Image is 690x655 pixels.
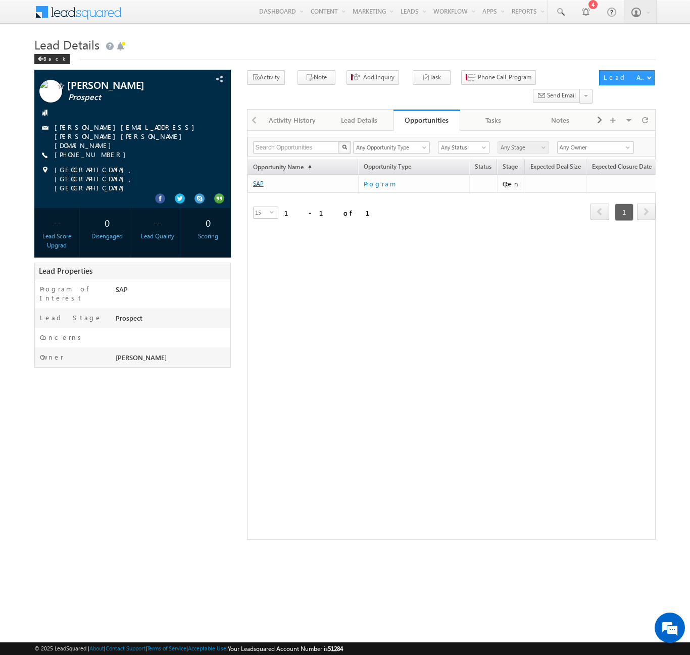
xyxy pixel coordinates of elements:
[527,110,594,131] a: Notes
[530,163,581,170] span: Expected Deal Size
[138,232,178,241] div: Lead Quality
[326,110,393,131] a: Lead Details
[34,54,75,62] a: Back
[37,232,77,250] div: Lead Score Upgrad
[503,179,520,188] div: Open
[34,644,343,653] span: © 2025 LeadSquared | | | | |
[188,645,226,651] a: Acceptable Use
[116,353,167,362] span: [PERSON_NAME]
[17,53,42,66] img: d_60004797649_company_0_60004797649
[67,80,188,90] span: [PERSON_NAME]
[413,70,451,85] button: Task
[364,178,465,190] a: Program
[363,73,395,82] span: Add Inquiry
[535,114,584,126] div: Notes
[547,91,576,100] span: Send Email
[40,352,64,362] label: Owner
[34,54,70,64] div: Back
[498,143,546,152] span: Any Stage
[188,213,228,232] div: 0
[470,161,497,174] a: Status
[166,5,190,29] div: Minimize live chat window
[347,70,399,85] button: Add Inquiry
[55,150,131,160] span: [PHONE_NUMBER]
[137,311,183,325] em: Start Chat
[342,144,347,149] img: Search
[68,92,189,103] span: Prospect
[247,70,285,85] button: Activity
[557,141,634,154] input: Type to Search
[13,93,184,303] textarea: Type your message and hit 'Enter'
[359,161,469,174] span: Opportunity Type
[106,645,145,651] a: Contact Support
[498,161,523,174] a: Stage
[253,180,264,187] a: SAP
[147,645,186,651] a: Terms of Service
[615,204,633,221] span: 1
[253,163,304,171] span: Opportunity Name
[334,114,384,126] div: Lead Details
[113,313,230,327] div: Prospect
[498,141,549,154] a: Any Stage
[354,143,423,152] span: Any Opportunity Type
[40,333,85,342] label: Concerns
[87,213,127,232] div: 0
[590,204,609,220] a: prev
[298,70,335,85] button: Note
[260,110,326,131] a: Activity History
[503,163,518,170] span: Stage
[254,207,270,218] span: 15
[270,210,278,214] span: select
[637,203,656,220] span: next
[39,266,92,276] span: Lead Properties
[393,110,460,131] a: Opportunities
[525,161,586,174] a: Expected Deal Size
[89,645,104,651] a: About
[460,110,527,131] a: Tasks
[37,213,77,232] div: --
[40,284,106,303] label: Program of Interest
[468,114,518,126] div: Tasks
[228,645,343,652] span: Your Leadsquared Account Number is
[401,115,453,125] div: Opportunities
[620,142,633,153] a: Show All Items
[590,203,609,220] span: prev
[599,70,655,85] button: Lead Actions
[438,143,486,152] span: Any Status
[637,204,656,220] a: next
[284,207,382,219] div: 1 - 1 of 1
[53,53,170,66] div: Chat with us now
[592,163,652,170] span: Expected Closure Date
[268,114,317,126] div: Activity History
[40,313,102,322] label: Lead Stage
[304,164,312,172] span: (sorted ascending)
[34,36,100,53] span: Lead Details
[248,161,317,174] a: Opportunity Name(sorted ascending)
[39,80,62,106] img: Profile photo
[461,70,536,85] button: Phone Call_Program
[478,73,531,82] span: Phone Call_Program
[353,141,430,154] a: Any Opportunity Type
[188,232,228,241] div: Scoring
[438,141,489,154] a: Any Status
[604,73,647,82] div: Lead Actions
[328,645,343,652] span: 51284
[113,284,230,298] div: SAP
[138,213,178,232] div: --
[55,165,213,192] span: [GEOGRAPHIC_DATA], [GEOGRAPHIC_DATA], [GEOGRAPHIC_DATA]
[587,161,657,174] a: Expected Closure Date
[87,232,127,241] div: Disengaged
[55,123,200,149] a: [PERSON_NAME][EMAIL_ADDRESS][PERSON_NAME][PERSON_NAME][DOMAIN_NAME]
[533,89,580,104] button: Send Email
